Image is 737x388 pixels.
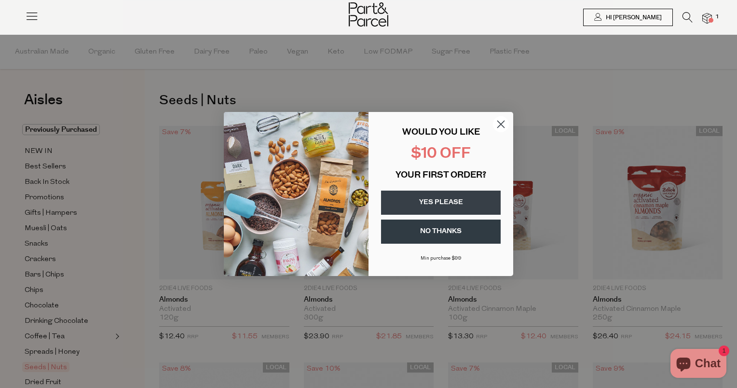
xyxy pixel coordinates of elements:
span: 1 [713,13,722,21]
button: NO THANKS [381,220,501,244]
inbox-online-store-chat: Shopify online store chat [668,349,729,380]
span: Hi [PERSON_NAME] [603,14,662,22]
a: 1 [702,13,712,23]
span: $10 OFF [411,147,471,162]
span: WOULD YOU LIKE [402,128,480,137]
span: Min purchase $99 [421,256,462,261]
button: YES PLEASE [381,191,501,215]
img: Part&Parcel [349,2,388,27]
button: Close dialog [492,116,509,133]
span: YOUR FIRST ORDER? [396,171,486,180]
img: 43fba0fb-7538-40bc-babb-ffb1a4d097bc.jpeg [224,112,368,276]
a: Hi [PERSON_NAME] [583,9,673,26]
